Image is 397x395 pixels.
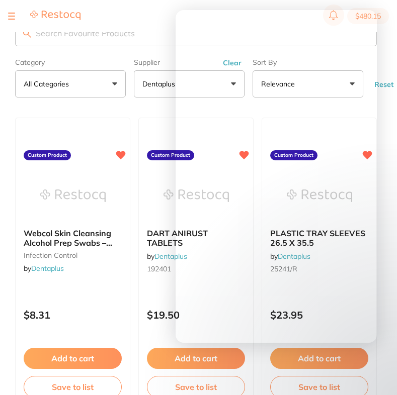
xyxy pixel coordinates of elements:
[164,170,229,221] img: DART ANIRUST TABLETS
[353,351,377,375] iframe: Intercom live chat
[154,252,187,261] a: Dentaplus
[24,79,73,89] p: All Categories
[24,150,71,160] label: Custom Product
[176,10,377,343] iframe: Intercom live chat
[134,58,245,66] label: Supplier
[147,252,187,261] span: by
[147,228,208,247] span: DART ANIRUST TABLETS
[40,170,106,221] img: Webcol Skin Cleansing Alcohol Prep Swabs – Medium – 2 Ply #200pcs/box
[147,150,194,160] label: Custom Product
[347,8,389,24] button: $480.15
[134,70,245,97] button: Dentaplus
[270,348,368,369] button: Add to cart
[24,309,122,321] p: $8.31
[142,79,179,89] p: Dentaplus
[24,348,122,369] button: Add to cart
[147,264,171,273] span: 192401
[31,264,64,273] a: Dentaplus
[15,20,377,46] input: Search Favourite Products
[147,309,245,321] p: $19.50
[30,10,81,21] img: Restocq Logo
[24,229,122,247] b: Webcol Skin Cleansing Alcohol Prep Swabs – Medium – 2 Ply #200pcs/box
[15,70,126,97] button: All Categories
[30,10,81,22] a: Restocq Logo
[24,264,64,273] span: by
[147,229,245,247] b: DART ANIRUST TABLETS
[147,348,245,369] button: Add to cart
[15,58,126,66] label: Category
[371,80,396,89] button: Reset
[24,228,112,266] span: Webcol Skin Cleansing Alcohol Prep Swabs – Medium – 2 Ply #200pcs/box
[24,251,122,259] small: infection control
